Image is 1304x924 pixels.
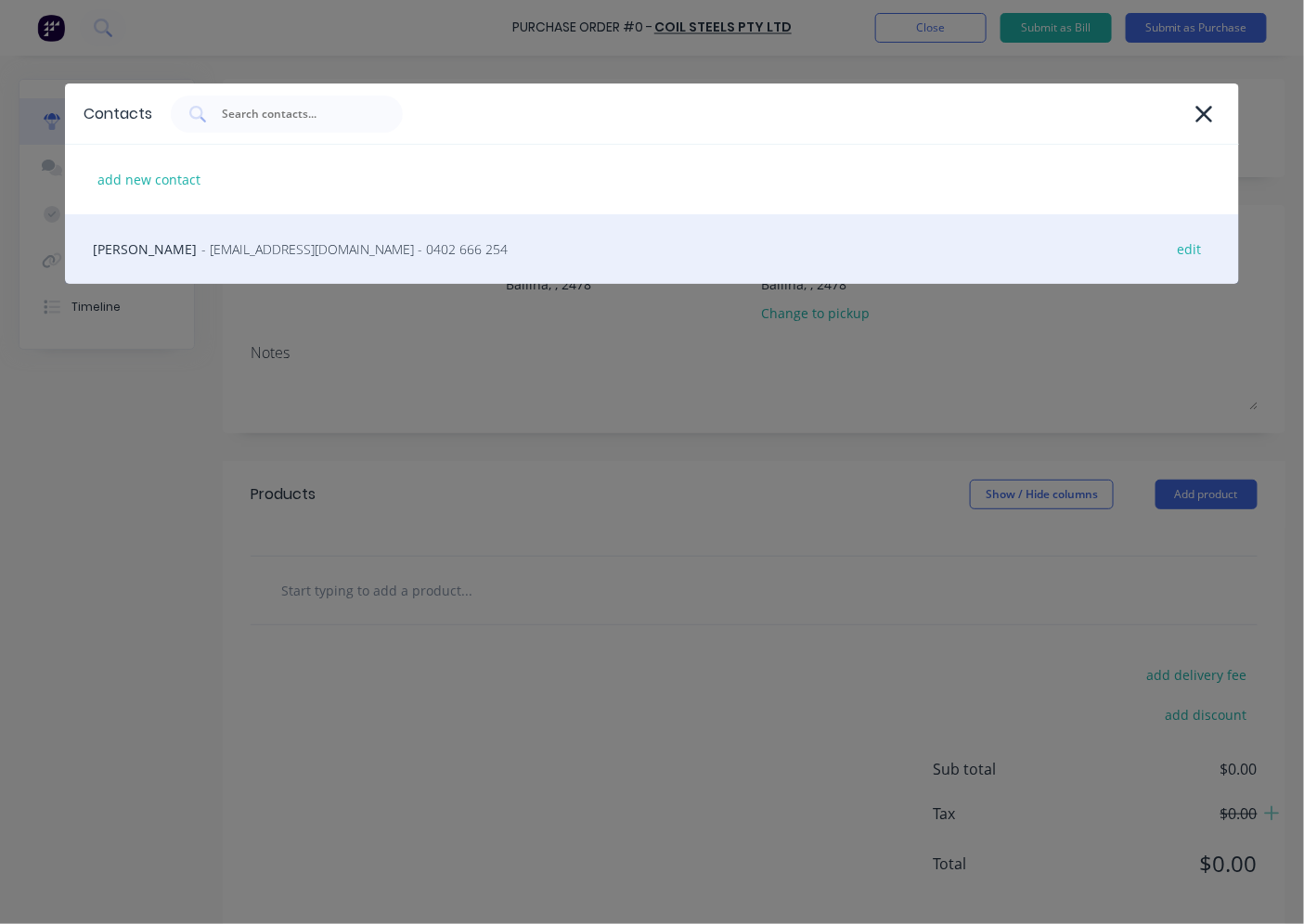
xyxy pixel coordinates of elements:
[220,105,374,123] input: Search contacts...
[201,239,508,259] span: - [EMAIL_ADDRESS][DOMAIN_NAME] - 0402 666 254
[65,214,1239,284] div: [PERSON_NAME]
[1168,235,1211,263] div: edit
[84,103,152,125] div: Contacts
[88,165,210,194] div: add new contact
